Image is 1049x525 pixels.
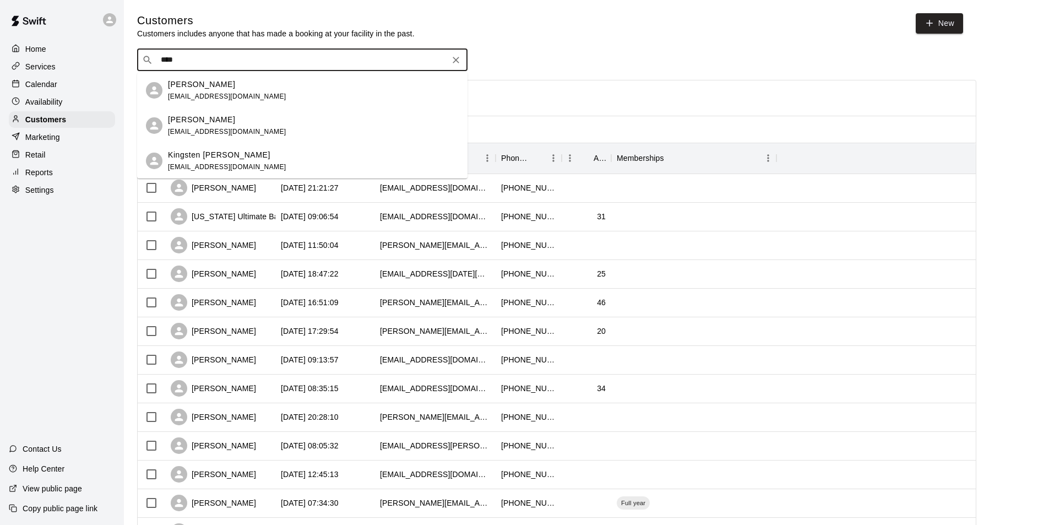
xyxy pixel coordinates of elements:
a: Retail [9,147,115,163]
a: Customers [9,111,115,128]
p: [PERSON_NAME] [168,79,235,90]
div: 2025-10-08 08:05:32 [281,440,339,451]
p: Help Center [23,463,64,474]
div: 2025-10-09 09:13:57 [281,354,339,365]
div: 2025-10-14 21:21:27 [281,182,339,193]
p: Reports [25,167,53,178]
button: Sort [578,150,594,166]
div: 2025-10-07 07:34:30 [281,497,339,508]
div: +14802519564 [501,383,556,394]
div: [PERSON_NAME] [171,380,256,397]
p: [PERSON_NAME] [168,114,235,126]
p: Settings [25,185,54,196]
div: [PERSON_NAME] [171,237,256,253]
div: [PERSON_NAME] [171,466,256,483]
button: Menu [760,150,776,166]
div: 2025-10-09 17:29:54 [281,326,339,337]
div: 2025-10-08 20:28:10 [281,412,339,423]
div: +12083578541 [501,268,556,279]
a: New [916,13,963,34]
div: Kingsten Glidewell [146,153,162,169]
div: [PERSON_NAME] [171,409,256,425]
button: Menu [479,150,496,166]
div: +17654141828 [501,354,556,365]
div: 2025-10-10 16:51:09 [281,297,339,308]
div: Search customers by name or email [137,49,468,71]
div: Phone Number [496,143,562,174]
span: [EMAIL_ADDRESS][DOMAIN_NAME] [168,163,286,171]
div: [PERSON_NAME] [171,266,256,282]
div: david.twombly@gmail.com [380,297,490,308]
div: gurleygotzgap@hotmail.com [380,182,490,193]
div: 2025-10-12 09:06:54 [281,211,339,222]
p: Copy public page link [23,503,97,514]
div: +14804165622 [501,240,556,251]
div: [PERSON_NAME] [171,323,256,339]
div: robert.d.carlisle@gmail.com [380,412,490,423]
p: Customers includes anyone that has made a booking at your facility in the past. [137,28,415,39]
span: Full year [617,499,650,507]
div: 46 [597,297,606,308]
p: Kingsten [PERSON_NAME] [168,149,270,161]
div: andrew.peters15@gmail.com [380,240,490,251]
div: anthony.avelar916@gmail.com [380,326,490,337]
a: Home [9,41,115,57]
div: +19099131092 [501,497,556,508]
p: Home [25,44,46,55]
p: Customers [25,114,66,125]
div: +14053659767 [501,211,556,222]
div: Full year [617,496,650,510]
button: Clear [448,52,464,68]
div: 2025-10-09 08:35:15 [281,383,339,394]
a: Reports [9,164,115,181]
div: +12245786643 [501,297,556,308]
div: azultimatebaseball@gmail.com [380,211,490,222]
button: Sort [664,150,680,166]
div: Memberships [611,143,776,174]
p: Retail [25,149,46,160]
div: vaillant317@gmail.com [380,383,490,394]
div: [PERSON_NAME] [171,437,256,454]
div: Porter Weik [146,117,162,134]
div: Age [562,143,611,174]
div: jason@cedgebaseball.com [380,497,490,508]
div: nicolem.mathison@gmail.com [380,440,490,451]
div: Availability [9,94,115,110]
div: [PERSON_NAME] [171,351,256,368]
div: 2025-10-10 18:47:22 [281,268,339,279]
button: Sort [530,150,545,166]
div: Phone Number [501,143,530,174]
button: Menu [562,150,578,166]
div: [PERSON_NAME] [171,180,256,196]
p: Calendar [25,79,57,90]
div: 25 [597,268,606,279]
p: Services [25,61,56,72]
p: View public page [23,483,82,494]
div: +14803268397 [501,182,556,193]
p: Contact Us [23,443,62,454]
div: [US_STATE] Ultimate Baseball [PERSON_NAME] [171,208,366,225]
div: 2025-10-07 12:45:13 [281,469,339,480]
a: Services [9,58,115,75]
a: Calendar [9,76,115,93]
a: Settings [9,182,115,198]
div: +13232145366 [501,469,556,480]
div: alex.18.11.99.hdz@gmail.com [380,268,490,279]
a: Marketing [9,129,115,145]
div: 2025-10-11 11:50:04 [281,240,339,251]
div: Memberships [617,143,664,174]
button: Menu [545,150,562,166]
div: +14806946466 [501,440,556,451]
div: Age [594,143,606,174]
div: 31 [597,211,606,222]
div: 20 [597,326,606,337]
div: Brandon Weik [146,82,162,99]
